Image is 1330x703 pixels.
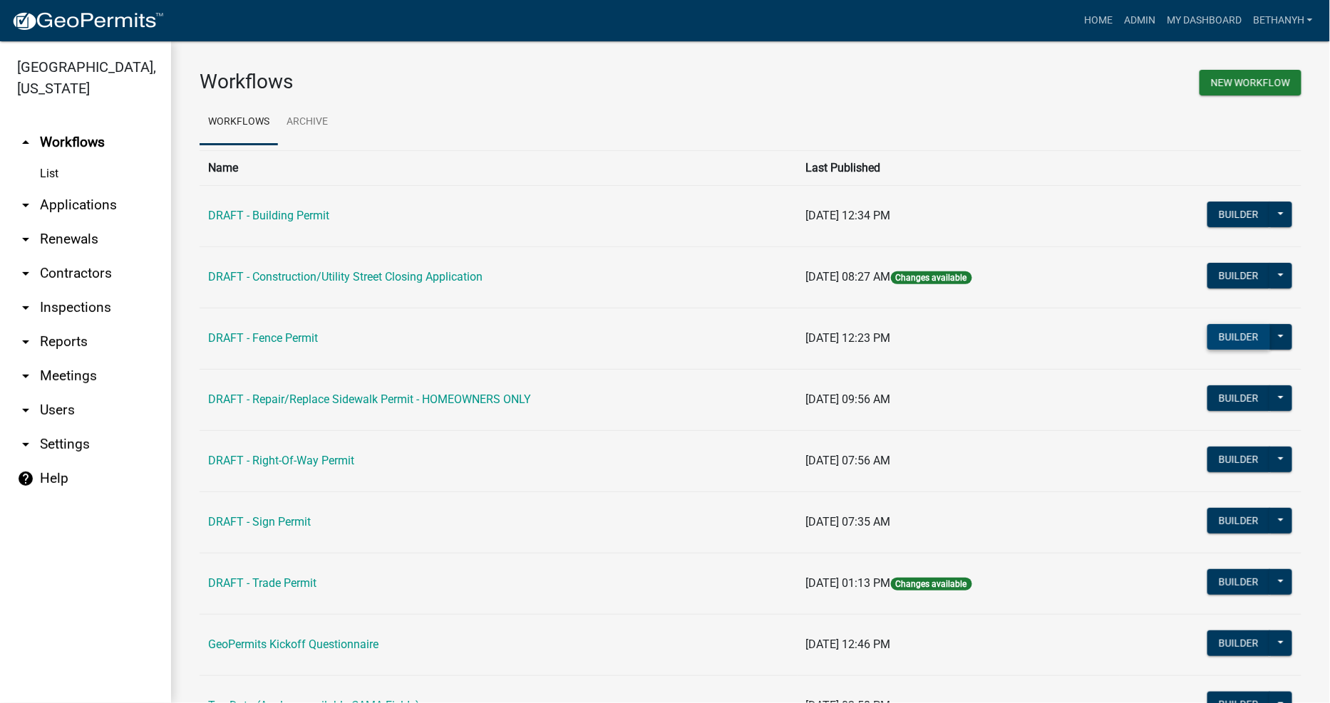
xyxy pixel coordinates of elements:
[1118,7,1161,34] a: Admin
[17,197,34,214] i: arrow_drop_down
[806,576,891,590] span: [DATE] 01:13 PM
[1207,385,1270,411] button: Builder
[806,209,891,222] span: [DATE] 12:34 PM
[17,368,34,385] i: arrow_drop_down
[208,392,531,406] a: DRAFT - Repair/Replace Sidewalk Permit - HOMEOWNERS ONLY
[17,470,34,487] i: help
[200,70,740,94] h3: Workflows
[208,270,483,283] a: DRAFT - Construction/Utility Street Closing Application
[208,576,316,590] a: DRAFT - Trade Permit
[208,331,318,345] a: DRAFT - Fence Permit
[806,454,891,467] span: [DATE] 07:56 AM
[1207,447,1270,472] button: Builder
[278,100,336,145] a: Archive
[891,271,972,284] span: Changes available
[1078,7,1118,34] a: Home
[17,402,34,419] i: arrow_drop_down
[1207,202,1270,227] button: Builder
[208,454,354,467] a: DRAFT - Right-Of-Way Permit
[1207,263,1270,288] button: Builder
[1207,569,1270,595] button: Builder
[17,134,34,151] i: arrow_drop_up
[208,209,329,222] a: DRAFT - Building Permit
[200,150,798,185] th: Name
[1247,7,1319,34] a: BethanyH
[208,637,378,651] a: GeoPermits Kickoff Questionnaire
[200,100,278,145] a: Workflows
[1207,630,1270,656] button: Builder
[1161,7,1247,34] a: My Dashboard
[1207,324,1270,350] button: Builder
[17,333,34,350] i: arrow_drop_down
[1200,70,1301,95] button: New Workflow
[806,637,891,651] span: [DATE] 12:46 PM
[17,436,34,453] i: arrow_drop_down
[17,299,34,316] i: arrow_drop_down
[806,331,891,345] span: [DATE] 12:23 PM
[891,578,972,590] span: Changes available
[806,270,891,283] span: [DATE] 08:27 AM
[208,515,311,528] a: DRAFT - Sign Permit
[17,231,34,248] i: arrow_drop_down
[806,515,891,528] span: [DATE] 07:35 AM
[1207,508,1270,533] button: Builder
[17,265,34,282] i: arrow_drop_down
[806,392,891,406] span: [DATE] 09:56 AM
[798,150,1120,185] th: Last Published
